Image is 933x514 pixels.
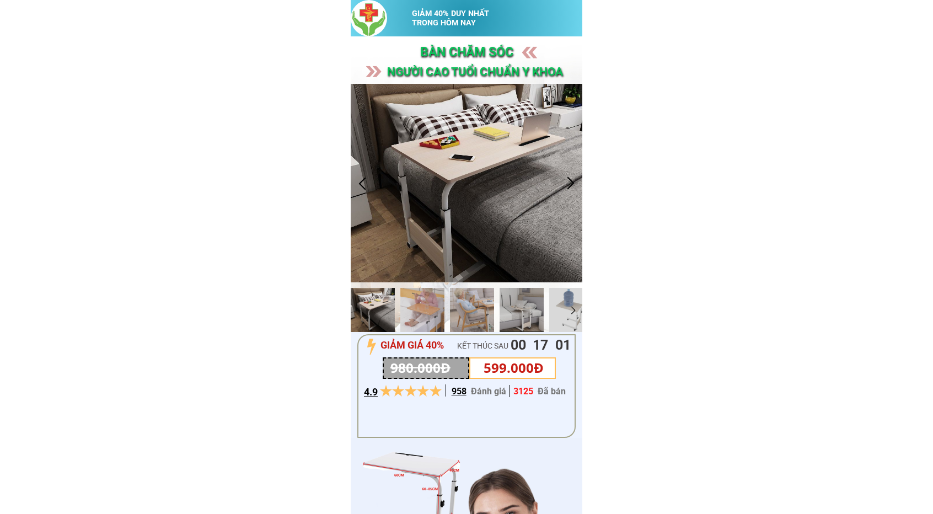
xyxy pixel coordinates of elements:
[452,386,467,397] span: 958
[387,63,581,82] h3: NGƯỜI CAO TUỔI CHUẨN Y KHOA
[412,9,500,28] h3: GIẢM 40% DUY NHẤT TRONG HÔM NAY
[471,386,506,397] span: Đánh giá
[364,384,380,400] h3: 4.9
[380,338,457,354] h3: GIẢM GIÁ 40%
[390,357,462,379] h3: 980.000Đ
[420,42,518,63] h3: BÀN CHĂM SÓC
[538,386,566,397] span: Đã bán
[513,386,533,397] span: 3125
[484,357,544,378] h3: 599.000Đ
[457,340,531,352] h3: KẾT THÚC SAU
